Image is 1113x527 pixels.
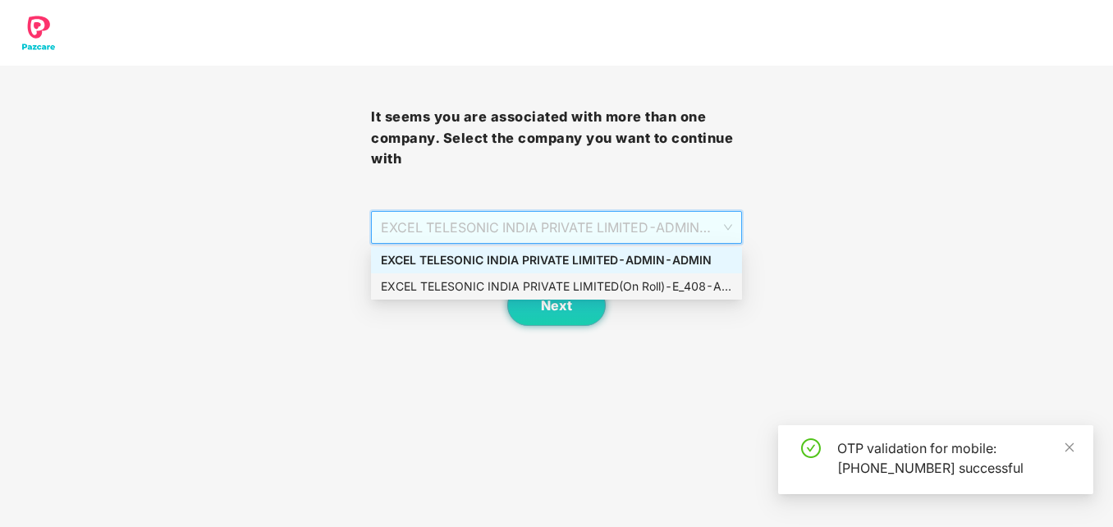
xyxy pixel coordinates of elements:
[801,438,821,458] span: check-circle
[381,212,732,243] span: EXCEL TELESONIC INDIA PRIVATE LIMITED - ADMIN - ADMIN
[371,107,742,170] h3: It seems you are associated with more than one company. Select the company you want to continue with
[381,251,732,269] div: EXCEL TELESONIC INDIA PRIVATE LIMITED - ADMIN - ADMIN
[507,285,606,326] button: Next
[837,438,1074,478] div: OTP validation for mobile: [PHONE_NUMBER] successful
[1064,442,1075,453] span: close
[541,298,572,314] span: Next
[381,277,732,296] div: EXCEL TELESONIC INDIA PRIVATE LIMITED(On Roll) - E_408 - ADMIN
